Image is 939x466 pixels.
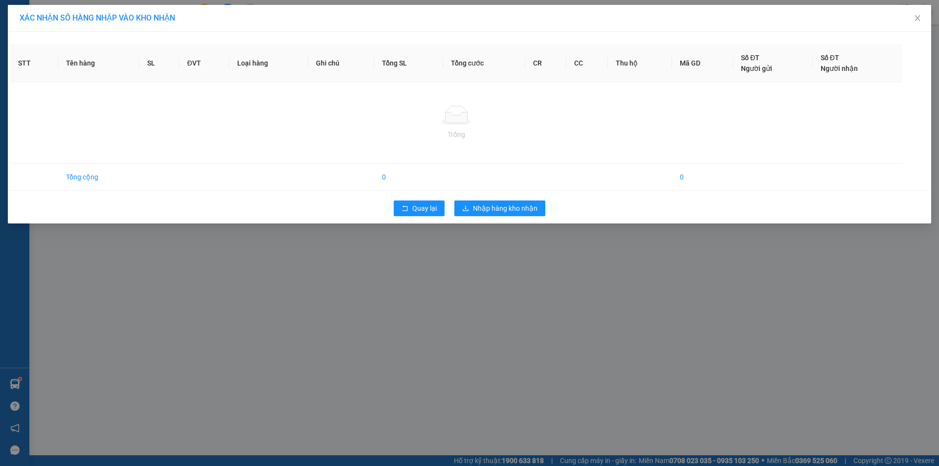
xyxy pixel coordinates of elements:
h2: VP Nhận: Tản Đà [51,70,236,132]
th: STT [10,44,58,82]
th: Loại hàng [229,44,308,82]
td: 0 [374,164,443,191]
div: Trống [18,129,894,140]
span: Số ĐT [741,54,760,62]
span: Người gửi [741,65,772,72]
td: 0 [672,164,733,191]
span: Nhập hàng kho nhận [473,203,537,214]
b: Công Ty xe khách HIỆP THÀNH [31,8,112,67]
th: SL [139,44,179,82]
span: XÁC NHẬN SỐ HÀNG NHẬP VÀO KHO NHẬN [20,13,175,22]
th: Ghi chú [308,44,375,82]
th: Mã GD [672,44,733,82]
button: downloadNhập hàng kho nhận [454,200,545,216]
th: ĐVT [179,44,229,82]
span: Số ĐT [821,54,839,62]
span: download [462,205,469,213]
th: Tổng cước [443,44,525,82]
span: Người nhận [821,65,858,72]
td: Tổng cộng [58,164,139,191]
span: Quay lại [412,203,437,214]
th: Tổng SL [374,44,443,82]
th: Thu hộ [608,44,671,82]
button: Close [904,5,931,32]
b: [DOMAIN_NAME] [131,8,236,24]
th: CR [525,44,567,82]
span: close [914,14,921,22]
button: rollbackQuay lại [394,200,445,216]
span: rollback [402,205,408,213]
h2: TC1409250191 [5,70,79,86]
th: Tên hàng [58,44,139,82]
th: CC [566,44,608,82]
